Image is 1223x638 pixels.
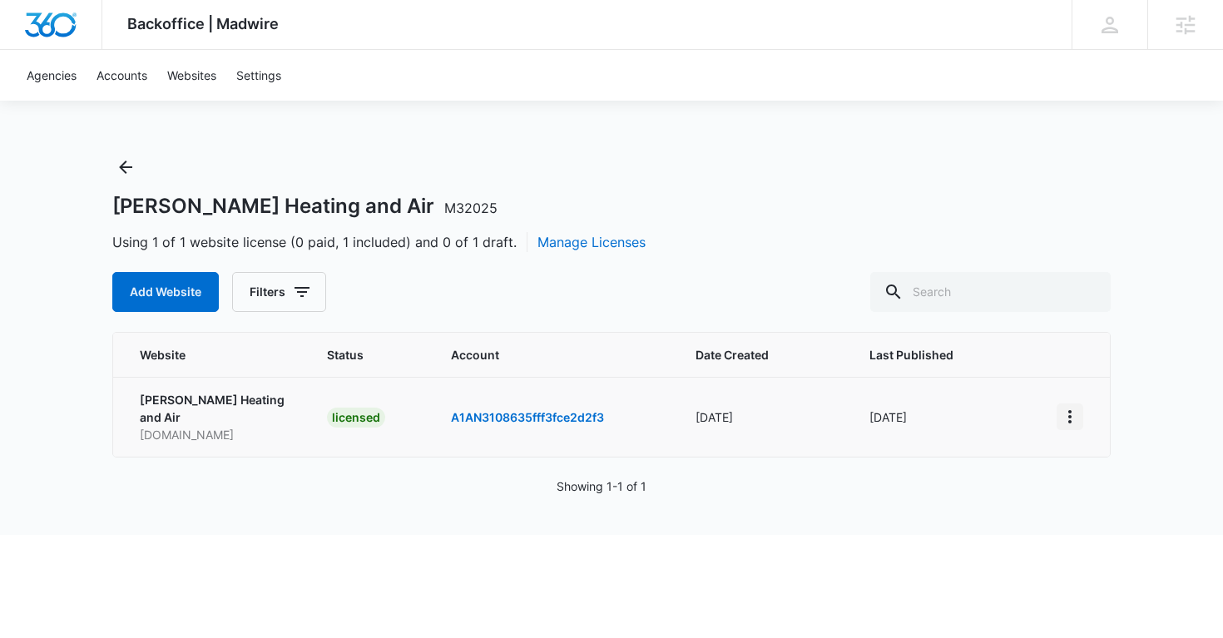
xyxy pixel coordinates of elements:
[676,377,849,457] td: [DATE]
[869,346,993,364] span: Last Published
[157,50,226,101] a: Websites
[232,272,326,312] button: Filters
[696,346,805,364] span: Date Created
[451,346,656,364] span: Account
[112,272,219,312] button: Add Website
[451,410,604,424] a: A1AN3108635fff3fce2d2f3
[140,426,287,443] p: [DOMAIN_NAME]
[87,50,157,101] a: Accounts
[327,408,385,428] div: licensed
[112,194,498,219] h1: [PERSON_NAME] Heating and Air
[140,391,287,426] p: [PERSON_NAME] Heating and Air
[327,346,411,364] span: Status
[849,377,1037,457] td: [DATE]
[112,154,139,181] button: Back
[870,272,1111,312] input: Search
[17,50,87,101] a: Agencies
[226,50,291,101] a: Settings
[557,477,646,495] p: Showing 1-1 of 1
[1057,403,1083,430] button: View More
[140,346,263,364] span: Website
[112,232,646,252] span: Using 1 of 1 website license (0 paid, 1 included) and 0 of 1 draft.
[537,232,646,252] button: Manage Licenses
[444,200,498,216] span: M32025
[127,15,279,32] span: Backoffice | Madwire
